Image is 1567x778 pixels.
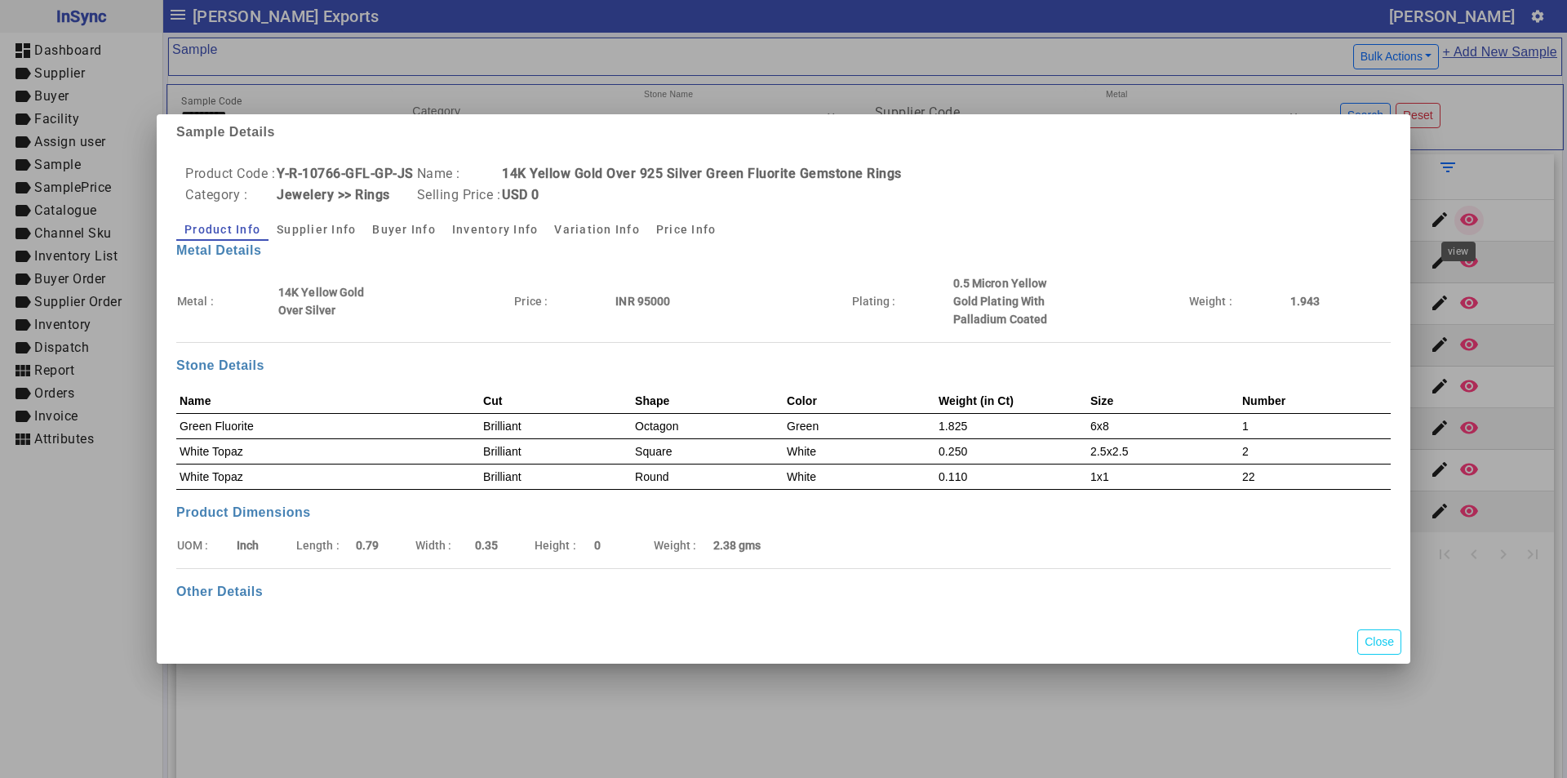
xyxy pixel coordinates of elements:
[502,166,902,181] b: 14K Yellow Gold Over 925 Silver Green Fluorite Gemstone Rings
[1239,438,1391,464] td: 2
[176,358,264,372] b: Stone Details
[480,464,632,489] td: Brilliant
[554,224,640,235] span: Variation Info
[176,389,480,414] th: Name
[176,536,236,555] td: UOM :
[277,224,356,235] span: Supplier Info
[935,389,1087,414] th: Weight (in Ct)
[397,618,450,631] b: 0.55x0.35
[176,243,261,257] b: Metal Details
[632,438,783,464] td: Square
[935,413,1087,438] td: 1.825
[184,163,276,184] td: Product Code :
[632,413,783,438] td: Octagon
[1239,413,1391,438] td: 1
[342,615,397,634] td: Face :
[653,536,712,555] td: Weight :
[783,438,935,464] td: White
[513,273,615,329] td: Price :
[176,438,480,464] td: White Topaz
[237,539,259,552] b: Inch
[356,539,379,552] b: 0.79
[632,464,783,489] td: Round
[176,505,311,519] b: Product Dimensions
[783,389,935,414] th: Color
[452,224,539,235] span: Inventory Info
[1087,413,1239,438] td: 6x8
[415,536,474,555] td: Width :
[480,389,632,414] th: Cut
[1239,464,1391,489] td: 22
[416,184,502,206] td: Selling Price :
[1239,389,1391,414] th: Number
[184,224,260,235] span: Product Info
[176,273,277,329] td: Metal :
[184,184,276,206] td: Category :
[656,224,717,235] span: Price Info
[713,539,761,552] b: 2.38 gms
[632,389,783,414] th: Shape
[480,438,632,464] td: Brilliant
[783,413,935,438] td: Green
[1087,438,1239,464] td: 2.5x2.5
[1188,273,1290,329] td: Weight :
[278,286,365,317] b: 14K Yellow Gold Over Silver
[935,438,1087,464] td: 0.250
[953,277,1048,326] b: 0.5 Micron Yellow Gold Plating With Palladium Coated
[176,125,275,139] b: Sample Details
[534,536,593,555] td: Height :
[851,273,952,329] td: Plating :
[480,413,632,438] td: Brilliant
[502,187,539,202] b: USD 0
[176,615,232,634] td: Stamp :
[416,163,502,184] td: Name :
[935,464,1087,489] td: 0.110
[277,187,390,202] b: Jewelery >> Rings
[1087,389,1239,414] th: Size
[594,539,601,552] b: 0
[233,618,301,631] b: 925 INDIA YS
[176,585,263,598] b: Other Details
[1290,295,1321,308] b: 1.943
[1357,629,1401,655] button: Close
[372,224,436,235] span: Buyer Info
[508,615,563,634] td: Notes :
[475,539,498,552] b: 0.35
[176,464,480,489] td: White Topaz
[783,464,935,489] td: White
[277,166,414,181] b: Y-R-10766-GFL-GP-JS
[1087,464,1239,489] td: 1x1
[295,536,355,555] td: Length :
[615,295,670,308] b: INR 95000
[176,413,480,438] td: Green Fluorite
